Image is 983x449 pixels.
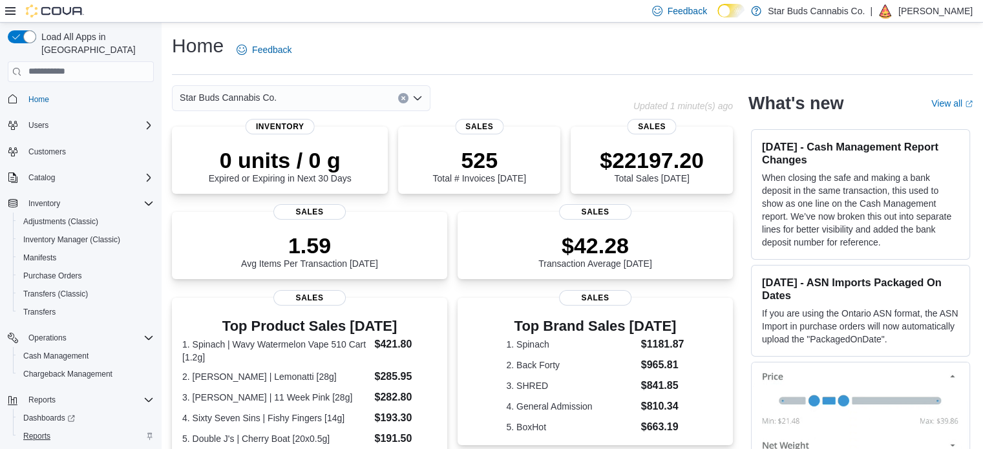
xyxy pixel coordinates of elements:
a: Purchase Orders [18,268,87,284]
p: $42.28 [538,233,652,258]
dd: $841.85 [641,378,684,393]
div: Total Sales [DATE] [600,147,704,183]
a: Transfers [18,304,61,320]
p: Star Buds Cannabis Co. [768,3,865,19]
a: Home [23,92,54,107]
span: Feedback [668,5,707,17]
a: Inventory Manager (Classic) [18,232,125,247]
button: Transfers [13,303,159,321]
a: Adjustments (Classic) [18,214,103,229]
span: Chargeback Management [23,369,112,379]
span: Reports [18,428,154,444]
button: Inventory [23,196,65,211]
span: Sales [273,204,346,220]
p: Updated 1 minute(s) ago [633,101,733,111]
button: Clear input [398,93,408,103]
span: Operations [23,330,154,346]
dt: 2. [PERSON_NAME] | Lemonatti [28g] [182,370,369,383]
p: 0 units / 0 g [209,147,352,173]
dd: $965.81 [641,357,684,373]
dd: $1181.87 [641,337,684,352]
span: Chargeback Management [18,366,154,382]
a: Feedback [231,37,297,63]
span: Home [28,94,49,105]
span: Load All Apps in [GEOGRAPHIC_DATA] [36,30,154,56]
span: Transfers [23,307,56,317]
a: Dashboards [13,409,159,427]
span: Inventory Manager (Classic) [23,235,120,245]
dt: 2. Back Forty [506,359,635,371]
button: Inventory Manager (Classic) [13,231,159,249]
button: Reports [13,427,159,445]
button: Reports [3,391,159,409]
dd: $810.34 [641,399,684,414]
input: Dark Mode [717,4,745,17]
span: Manifests [23,253,56,263]
a: Customers [23,144,71,160]
dd: $193.30 [374,410,436,426]
a: Transfers (Classic) [18,286,93,302]
h1: Home [172,33,224,59]
span: Customers [23,143,154,160]
div: Total # Invoices [DATE] [432,147,525,183]
p: If you are using the Ontario ASN format, the ASN Import in purchase orders will now automatically... [762,307,959,346]
span: Sales [455,119,503,134]
span: Purchase Orders [23,271,82,281]
span: Transfers (Classic) [23,289,88,299]
button: Home [3,90,159,109]
a: Chargeback Management [18,366,118,382]
span: Catalog [23,170,154,185]
p: 1.59 [241,233,378,258]
span: Dashboards [23,413,75,423]
span: Sales [628,119,676,134]
h3: Top Product Sales [DATE] [182,318,437,334]
button: Catalog [3,169,159,187]
dt: 3. SHRED [506,379,635,392]
p: [PERSON_NAME] [898,3,973,19]
p: | [870,3,872,19]
span: Sales [273,290,346,306]
p: $22197.20 [600,147,704,173]
span: Sales [559,204,631,220]
span: Users [28,120,48,131]
dt: 1. Spinach | Wavy Watermelon Vape 510 Cart [1.2g] [182,338,369,364]
span: Reports [23,392,154,408]
button: Purchase Orders [13,267,159,285]
span: Cash Management [23,351,89,361]
dt: 4. Sixty Seven Sins | Fishy Fingers [14g] [182,412,369,424]
button: Cash Management [13,347,159,365]
span: Home [23,91,154,107]
a: Manifests [18,250,61,266]
span: Adjustments (Classic) [23,216,98,227]
button: Customers [3,142,159,161]
h2: What's new [748,93,843,114]
button: Adjustments (Classic) [13,213,159,231]
button: Manifests [13,249,159,267]
dt: 4. General Admission [506,400,635,413]
span: Transfers (Classic) [18,286,154,302]
a: Reports [18,428,56,444]
span: Users [23,118,154,133]
button: Chargeback Management [13,365,159,383]
span: Inventory [246,119,315,134]
span: Purchase Orders [18,268,154,284]
button: Reports [23,392,61,408]
dd: $285.95 [374,369,436,384]
dd: $282.80 [374,390,436,405]
span: Feedback [252,43,291,56]
span: Catalog [28,172,55,183]
span: Customers [28,147,66,157]
dd: $191.50 [374,431,436,446]
img: Cova [26,5,84,17]
div: Avg Items Per Transaction [DATE] [241,233,378,269]
span: Inventory [28,198,60,209]
a: View allExternal link [931,98,973,109]
button: Inventory [3,194,159,213]
span: Cash Management [18,348,154,364]
a: Cash Management [18,348,94,364]
button: Open list of options [412,93,423,103]
dd: $421.80 [374,337,436,352]
span: Reports [23,431,50,441]
dd: $663.19 [641,419,684,435]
